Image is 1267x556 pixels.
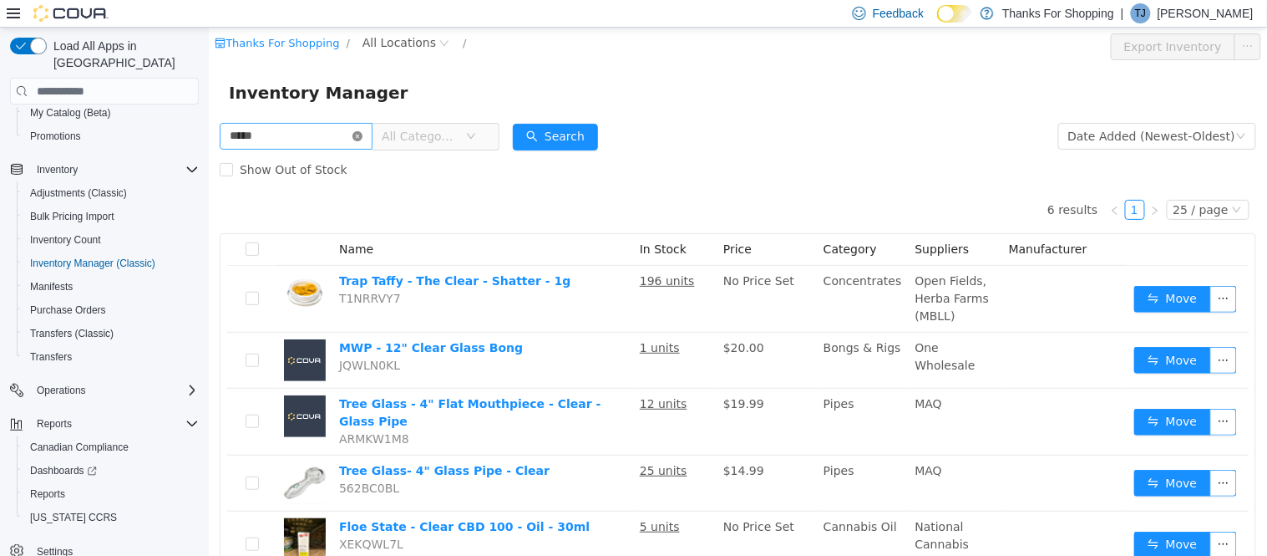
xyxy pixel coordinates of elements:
a: Inventory Count [23,230,108,250]
button: Inventory [30,160,84,180]
a: Tree Glass- 4" Glass Pipe - Clear [130,436,341,450]
a: Trap Taffy - The Clear - Shatter - 1g [130,247,362,260]
span: Bulk Pricing Import [30,210,114,223]
li: 1 [916,172,936,192]
td: Pipes [608,361,700,428]
button: Bulk Pricing Import [17,205,205,228]
button: icon: searchSearch [304,96,389,123]
span: MAQ [707,370,733,383]
a: Dashboards [17,459,205,482]
span: Bulk Pricing Import [23,207,199,227]
span: 562BC0BL [130,454,190,467]
div: Tina Jansen [1131,3,1151,23]
a: Purchase Orders [23,300,113,320]
button: Transfers (Classic) [17,322,205,345]
button: icon: swapMove [925,442,1002,469]
u: 1 units [431,314,471,327]
span: Operations [37,384,86,397]
span: Suppliers [707,215,761,228]
button: Reports [30,414,79,434]
a: Adjustments (Classic) [23,183,134,203]
span: No Price Set [514,247,585,260]
a: Promotions [23,126,88,146]
span: JQWLN0KL [130,331,191,344]
span: No Price Set [514,492,585,506]
span: Washington CCRS [23,508,199,528]
span: Inventory Count [30,233,101,247]
img: Tree Glass - 4" Flat Mouthpiece - Clear - Glass Pipe placeholder [75,368,117,410]
button: icon: ellipsis [1001,319,1028,346]
span: Transfers [23,347,199,367]
button: Export Inventory [902,6,1026,33]
a: icon: shopThanks For Shopping [6,9,130,22]
a: Floe State - Clear CBD 100 - Oil - 30ml [130,492,381,506]
span: Inventory [37,163,78,176]
button: icon: ellipsis [1001,504,1028,531]
span: My Catalog (Beta) [23,103,199,123]
span: Name [130,215,165,228]
button: icon: ellipsis [1001,442,1028,469]
button: icon: swapMove [925,381,1002,408]
button: Inventory Manager (Classic) [17,252,205,275]
span: Transfers [30,350,72,364]
a: My Catalog (Beta) [23,103,118,123]
div: 25 / page [965,173,1020,191]
td: Pipes [608,428,700,484]
u: 25 units [431,436,479,450]
a: Transfers (Classic) [23,324,120,344]
a: MWP - 12" Clear Glass Bong [130,314,314,327]
button: Operations [30,380,93,400]
button: icon: swapMove [925,319,1002,346]
span: All Locations [154,6,227,24]
button: Adjustments (Classic) [17,181,205,205]
button: icon: ellipsis [1026,6,1052,33]
li: 6 results [839,172,889,192]
span: / [254,9,257,22]
p: Thanks For Shopping [1002,3,1114,23]
button: Inventory [3,158,205,181]
button: icon: ellipsis [1001,258,1028,285]
i: icon: down [257,104,267,115]
button: Inventory Count [17,228,205,252]
span: Inventory Manager [20,52,210,79]
input: Dark Mode [937,5,972,23]
a: Dashboards [23,461,104,481]
span: Inventory Manager (Classic) [23,253,199,273]
span: Manifests [30,280,73,293]
span: Promotions [23,126,199,146]
button: Transfers [17,345,205,369]
button: Operations [3,379,205,402]
span: Purchase Orders [23,300,199,320]
span: Category [615,215,668,228]
span: / [137,9,140,22]
a: Inventory Manager (Classic) [23,253,162,273]
span: Canadian Compliance [23,437,199,457]
li: Previous Page [896,172,916,192]
span: Reports [23,484,199,504]
span: Load All Apps in [GEOGRAPHIC_DATA] [47,38,199,71]
u: 196 units [431,247,486,260]
button: Reports [17,482,205,506]
img: Cova [33,5,109,22]
a: Tree Glass - 4" Flat Mouthpiece - Clear - Glass Pipe [130,370,392,400]
li: Next Page [936,172,956,192]
img: Floe State - Clear CBD 100 - Oil - 30ml hero shot [75,491,117,533]
span: Price [514,215,543,228]
span: Show Out of Stock [24,135,145,149]
p: | [1121,3,1124,23]
span: National Cannabis Distribution [707,492,775,541]
span: Manifests [23,277,199,297]
span: Open Fields, Herba Farms (MBLL) [707,247,781,295]
span: My Catalog (Beta) [30,106,111,120]
a: 1 [917,173,935,191]
u: 12 units [431,370,479,383]
span: Transfers (Classic) [23,324,199,344]
span: Purchase Orders [30,304,106,317]
button: icon: swapMove [925,504,1002,531]
span: One Wholesale [707,314,767,344]
i: icon: right [941,178,951,188]
span: Dashboards [30,464,97,477]
i: icon: shop [6,10,17,21]
i: icon: down [1023,177,1033,189]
